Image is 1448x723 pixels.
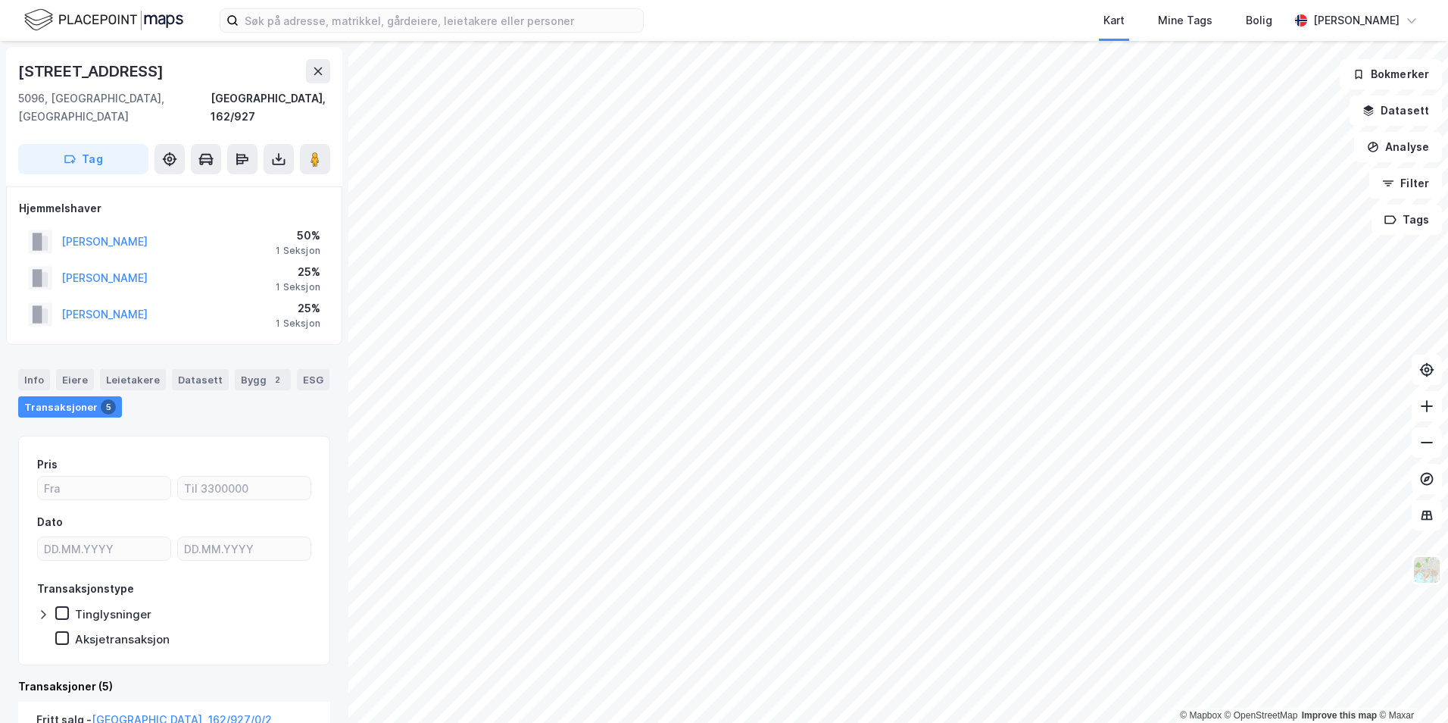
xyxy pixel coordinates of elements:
div: Pris [37,455,58,474]
input: Fra [38,477,170,499]
button: Tag [18,144,148,174]
div: 25% [276,299,320,318]
div: 5 [101,399,116,415]
div: Transaksjoner (5) [18,678,330,696]
div: Datasett [172,369,229,390]
a: Improve this map [1302,710,1377,721]
div: Tinglysninger [75,607,151,621]
div: ESG [297,369,329,390]
button: Tags [1372,205,1442,235]
input: DD.MM.YYYY [38,537,170,560]
div: [STREET_ADDRESS] [18,59,167,83]
div: 50% [276,227,320,245]
div: 1 Seksjon [276,281,320,293]
div: [GEOGRAPHIC_DATA], 162/927 [211,89,330,126]
input: Søk på adresse, matrikkel, gårdeiere, leietakere eller personer [239,9,643,32]
button: Datasett [1350,95,1442,126]
div: Mine Tags [1158,11,1212,30]
div: Hjemmelshaver [19,199,329,218]
div: 1 Seksjon [276,245,320,257]
div: Dato [37,513,63,531]
a: Mapbox [1180,710,1222,721]
img: Z [1412,556,1441,584]
div: 5096, [GEOGRAPHIC_DATA], [GEOGRAPHIC_DATA] [18,89,211,126]
input: Til 3300000 [178,477,311,499]
div: Bolig [1246,11,1272,30]
div: Eiere [56,369,94,390]
div: [PERSON_NAME] [1313,11,1400,30]
div: Leietakere [100,369,166,390]
div: 1 Seksjon [276,318,320,330]
img: logo.f888ab2527a4732fd821a326f86c7f29.svg [24,7,183,33]
div: Transaksjonstype [37,580,134,598]
div: Info [18,369,50,390]
div: Transaksjoner [18,396,122,418]
div: Kart [1103,11,1125,30]
button: Bokmerker [1340,59,1442,89]
div: 2 [270,372,285,387]
div: Bygg [235,369,291,390]
input: DD.MM.YYYY [178,537,311,560]
button: Filter [1369,168,1442,199]
div: 25% [276,263,320,281]
div: Aksjetransaksjon [75,632,170,646]
iframe: Chat Widget [1372,650,1448,723]
a: OpenStreetMap [1225,710,1298,721]
button: Analyse [1354,132,1442,162]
